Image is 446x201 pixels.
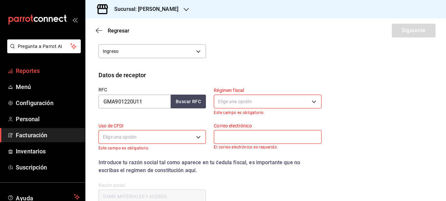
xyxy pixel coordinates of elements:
[16,193,71,201] span: Ayuda
[99,159,322,174] div: Introduce tu razón social tal como aparece en tu ćedula fiscal, es importante que no escribas el ...
[5,48,81,55] a: Pregunta a Parrot AI
[214,110,321,115] p: Este campo es obligatorio.
[72,17,78,22] button: open_drawer_menu
[16,163,80,172] span: Suscripción
[99,71,146,79] div: Datos de receptor
[7,39,81,53] button: Pregunta a Parrot AI
[99,130,206,144] div: Elige una opción
[214,95,321,108] div: Elige una opción
[16,66,80,75] span: Reportes
[103,48,119,55] span: Ingreso
[214,88,321,93] label: Régimen fiscal
[171,95,206,108] button: Buscar RFC
[99,183,206,187] label: Razón social
[99,146,206,150] p: Este campo es obligatorio.
[99,87,206,92] label: RFC
[108,28,129,34] span: Regresar
[18,43,71,50] span: Pregunta a Parrot AI
[99,123,206,128] label: Uso de CFDI
[16,147,80,156] span: Inventarios
[16,99,80,107] span: Configuración
[214,123,321,128] label: Correo electrónico
[16,131,80,140] span: Facturación
[16,82,80,91] span: Menú
[214,145,321,149] p: El correo electrónico es requerido.
[109,5,178,13] h3: Sucursal: [PERSON_NAME]
[96,28,129,34] button: Regresar
[16,115,80,123] span: Personal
